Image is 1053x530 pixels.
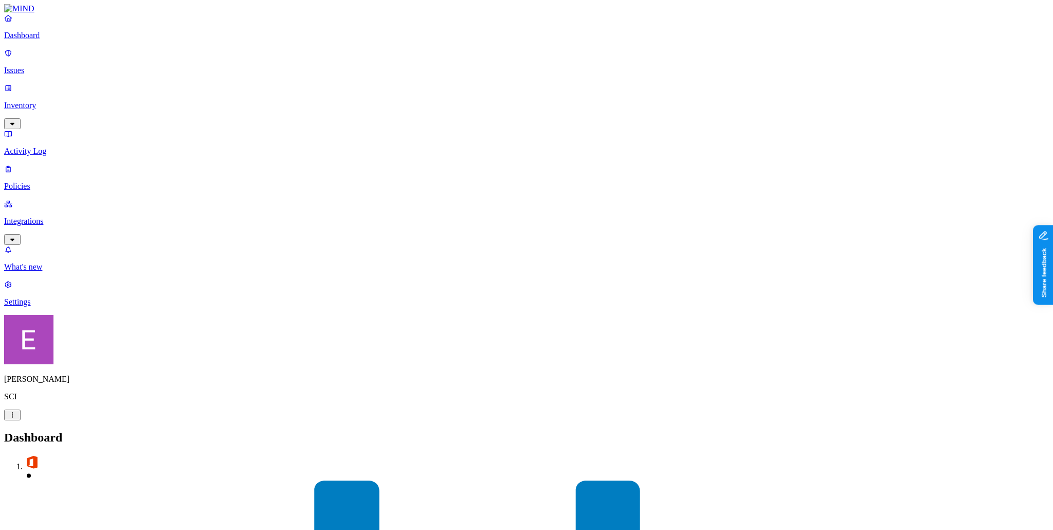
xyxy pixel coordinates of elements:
[4,280,1049,307] a: Settings
[4,66,1049,75] p: Issues
[4,375,1049,384] p: [PERSON_NAME]
[4,48,1049,75] a: Issues
[4,217,1049,226] p: Integrations
[4,147,1049,156] p: Activity Log
[4,315,53,364] img: Eran Barak
[4,245,1049,272] a: What's new
[4,199,1049,243] a: Integrations
[4,101,1049,110] p: Inventory
[4,392,1049,401] p: SCI
[4,31,1049,40] p: Dashboard
[4,83,1049,128] a: Inventory
[4,129,1049,156] a: Activity Log
[4,4,1049,13] a: MIND
[4,182,1049,191] p: Policies
[25,455,39,469] img: svg%3e
[4,164,1049,191] a: Policies
[4,4,34,13] img: MIND
[4,262,1049,272] p: What's new
[4,13,1049,40] a: Dashboard
[4,431,1049,445] h2: Dashboard
[4,297,1049,307] p: Settings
